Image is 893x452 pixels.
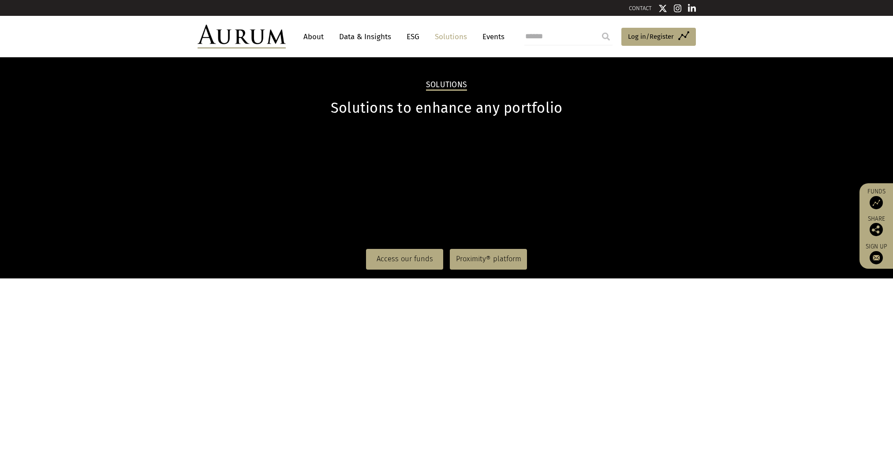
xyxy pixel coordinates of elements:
img: Linkedin icon [688,4,696,13]
a: ESG [402,29,424,45]
img: Twitter icon [658,4,667,13]
a: Funds [864,188,889,209]
a: Access our funds [366,249,443,269]
a: Data & Insights [335,29,396,45]
input: Submit [597,28,615,45]
a: Proximity® platform [450,249,527,269]
h2: Solutions [426,80,467,91]
img: Aurum [198,25,286,48]
div: Share [864,216,889,236]
a: About [299,29,328,45]
a: CONTACT [629,5,652,11]
img: Share this post [870,223,883,236]
a: Events [478,29,504,45]
a: Sign up [864,243,889,264]
h1: Solutions to enhance any portfolio [198,100,696,117]
a: Log in/Register [621,28,696,46]
img: Access Funds [870,196,883,209]
img: Instagram icon [674,4,682,13]
img: Sign up to our newsletter [870,251,883,264]
span: Log in/Register [628,31,674,42]
a: Solutions [430,29,471,45]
